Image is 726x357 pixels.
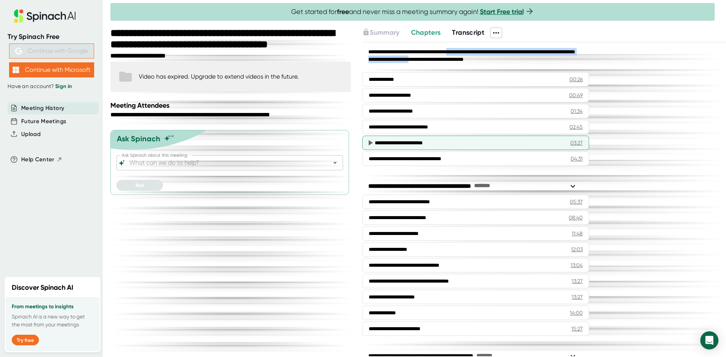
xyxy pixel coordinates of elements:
span: Ask [135,182,144,189]
button: Transcript [452,28,484,38]
div: Open Intercom Messenger [700,331,718,349]
div: 03:27 [570,139,583,147]
button: Open [330,158,340,168]
a: Start Free trial [480,8,524,16]
div: Meeting Attendees [110,101,353,110]
div: 02:45 [569,123,583,131]
div: 00:26 [569,76,583,83]
button: Upload [21,130,40,139]
div: 08:40 [569,214,583,221]
button: Meeting History [21,104,64,113]
div: 13:27 [572,293,583,301]
div: 13:27 [572,277,583,285]
input: What can we do to help? [128,158,318,168]
span: Chapters [411,28,441,37]
div: 12:03 [571,246,583,253]
button: Continue with Google [9,43,94,59]
div: 00:49 [569,91,583,99]
button: Try free [12,335,39,345]
b: free [337,8,349,16]
img: Aehbyd4JwY73AAAAAElFTkSuQmCC [15,48,22,54]
button: Ask [116,180,163,191]
h3: From meetings to insights [12,304,93,310]
div: Ask Spinach [117,134,160,143]
span: Get started for and never miss a meeting summary again! [291,8,534,16]
a: Sign in [55,83,72,90]
div: 13:04 [571,261,583,269]
div: 01:34 [571,107,583,115]
div: Try Spinach Free [8,32,95,41]
span: Summary [370,28,399,37]
div: Have an account? [8,83,95,90]
button: Future Meetings [21,117,66,126]
p: Spinach AI is a new way to get the most from your meetings [12,313,93,329]
button: Summary [362,28,399,38]
div: 04:31 [571,155,583,162]
div: 15:27 [571,325,583,332]
h2: Discover Spinach AI [12,283,73,293]
span: Help Center [21,155,54,164]
button: Help Center [21,155,62,164]
div: 14:00 [570,309,583,317]
button: Continue with Microsoft [9,62,94,77]
div: 05:37 [570,198,583,206]
button: Chapters [411,28,441,38]
span: Transcript [452,28,484,37]
div: 11:48 [572,230,583,237]
div: Video has expired. Upgrade to extend videos in the future. [139,73,299,80]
